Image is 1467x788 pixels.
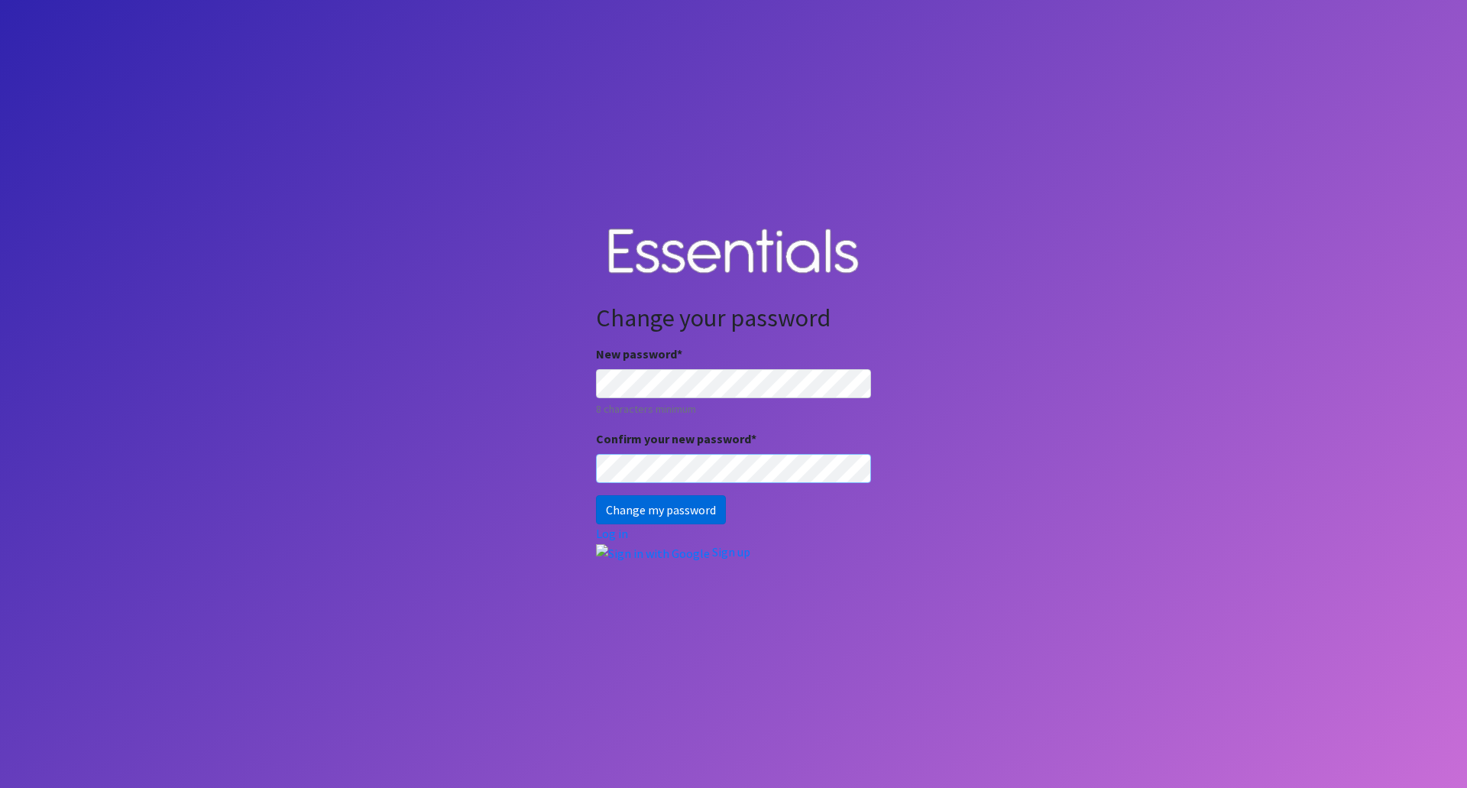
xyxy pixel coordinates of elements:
h2: Change your password [596,303,871,332]
abbr: required [677,346,682,362]
input: Change my password [596,495,726,524]
small: 8 characters minimum [596,401,871,417]
abbr: required [751,431,756,446]
a: Sign up [712,544,750,559]
label: Confirm your new password [596,430,756,448]
img: Human Essentials [596,213,871,292]
label: New password [596,345,682,363]
a: Log in [596,526,628,541]
img: Sign in with Google [596,544,710,563]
